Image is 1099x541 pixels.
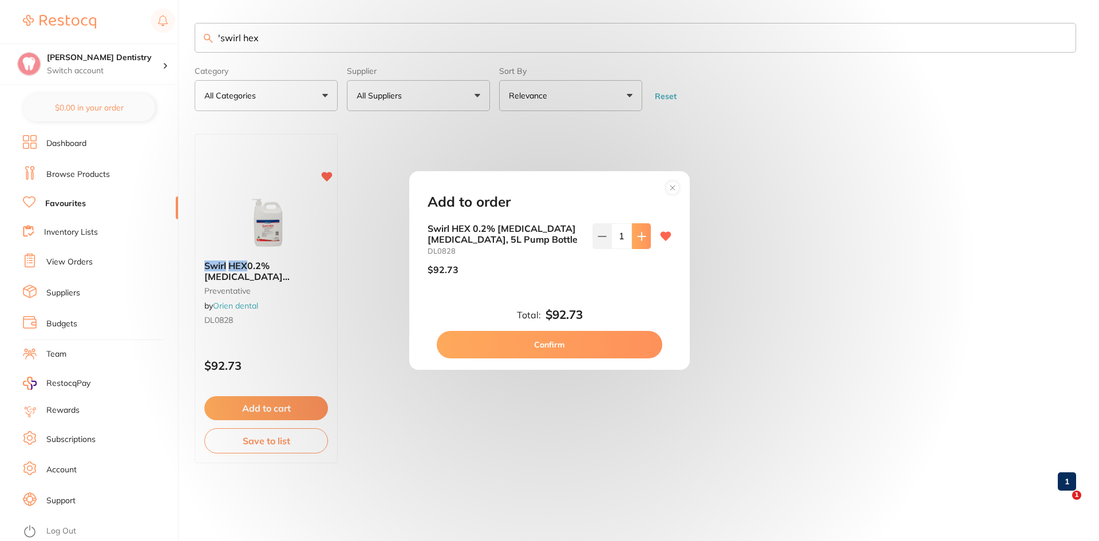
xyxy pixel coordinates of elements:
[428,223,583,244] b: Swirl HEX 0.2% [MEDICAL_DATA] [MEDICAL_DATA], 5L Pump Bottle
[1072,491,1081,500] span: 1
[437,331,662,358] button: Confirm
[428,264,458,275] p: $92.73
[428,247,583,255] small: DL0828
[545,308,583,322] b: $92.73
[428,194,511,210] h2: Add to order
[1049,491,1076,518] iframe: Intercom live chat
[517,310,541,320] label: Total:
